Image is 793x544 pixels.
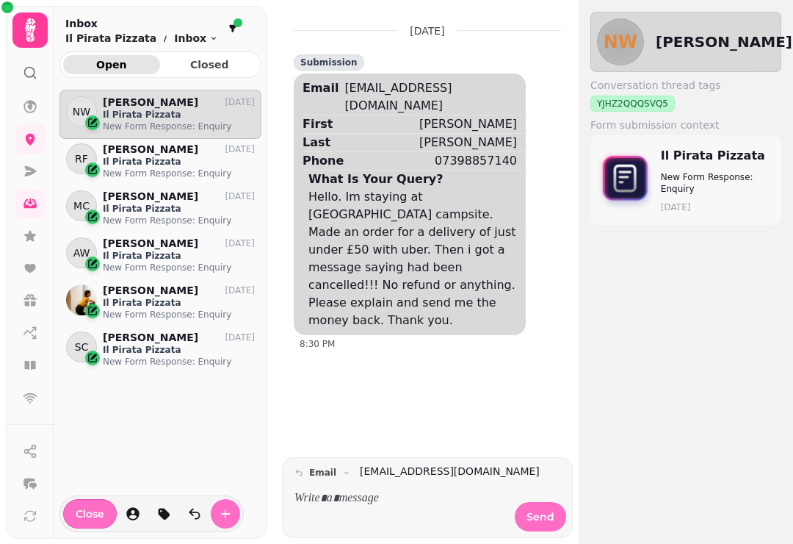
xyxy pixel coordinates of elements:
div: [PERSON_NAME] [419,115,517,133]
button: Close [63,499,117,529]
span: Close [76,509,104,519]
div: YJHZ2QQQSVQ5 [590,96,675,112]
p: [DATE] [225,96,255,108]
p: [PERSON_NAME] [103,190,198,203]
p: [DATE] [225,284,255,296]
p: [PERSON_NAME] [103,284,198,297]
p: Il Pirata Pizzata [103,156,255,168]
div: [EMAIL_ADDRESS][DOMAIN_NAME] [344,79,517,115]
div: First [303,115,333,133]
span: SC [75,340,89,354]
p: Il Pirata Pizzata [103,250,255,262]
span: RF [75,151,88,166]
p: Il Pirata Pizzata [103,203,255,215]
span: AW [73,246,90,260]
p: [PERSON_NAME] [103,96,198,109]
p: New Form Response: Enquiry [103,215,255,226]
div: Hello. Im staying at [GEOGRAPHIC_DATA] campsite. Made an order for a delivery of just under £50 w... [308,188,517,329]
p: [DATE] [225,237,255,249]
button: email [289,464,357,482]
p: New Form Response: Enquiry [103,168,255,179]
button: create-convo [211,499,240,529]
span: NW [73,104,90,119]
p: New Form Response: Enquiry [103,262,255,273]
div: [PERSON_NAME] [419,134,517,151]
img: Zoe Katsilerou [66,284,97,315]
p: [DATE] [225,143,255,155]
span: Closed [173,60,247,70]
p: Il Pirata Pizzata [103,109,255,121]
div: Last [303,134,330,151]
button: Open [63,55,160,74]
div: Email [303,79,338,97]
p: New Form Response: Enquiry [103,309,255,321]
span: Send [526,512,554,522]
a: [EMAIL_ADDRESS][DOMAIN_NAME] [360,464,540,479]
p: [DATE] [225,332,255,343]
button: Closed [162,55,258,74]
p: [DATE] [225,190,255,202]
time: [DATE] [661,201,770,213]
button: filter [224,20,242,37]
label: Form submission context [590,118,781,132]
span: MC [73,198,90,213]
div: Submission [294,54,364,71]
div: What Is Your Query? [308,171,443,188]
p: Il Pirata Pizzata [103,344,255,356]
p: [PERSON_NAME] [103,143,198,156]
p: [PERSON_NAME] [103,332,198,344]
div: Phone [303,152,344,170]
p: Il Pirata Pizzata [661,147,770,165]
button: tag-thread [149,499,178,529]
div: grid [59,90,261,532]
h2: Inbox [65,16,218,31]
p: [DATE] [410,24,444,38]
div: 8:30 PM [300,338,526,350]
p: New Form Response: Enquiry [103,121,255,132]
button: is-read [180,499,209,529]
nav: breadcrumb [65,31,218,46]
p: New Form Response: Enquiry [661,171,770,195]
img: form-icon [596,149,655,211]
span: NW [604,33,638,51]
p: [PERSON_NAME] [103,237,198,250]
p: Il Pirata Pizzata [65,31,156,46]
button: Inbox [174,31,218,46]
p: New Form Response: Enquiry [103,356,255,368]
p: Il Pirata Pizzata [103,297,255,309]
h2: [PERSON_NAME] [656,32,792,52]
button: Send [515,502,566,532]
div: 07398857140 [435,152,517,170]
label: Conversation thread tags [590,78,781,93]
span: Open [75,60,148,70]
